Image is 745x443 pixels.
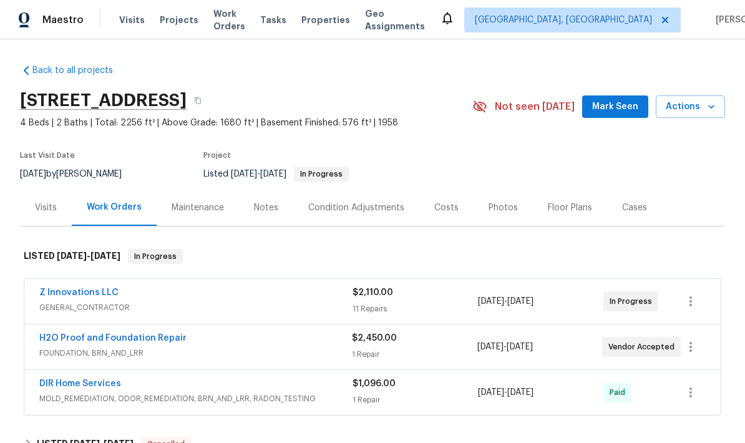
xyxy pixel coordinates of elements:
div: Notes [254,202,278,214]
span: [DATE] [20,170,46,178]
span: In Progress [610,295,657,308]
button: Copy Address [187,89,209,112]
span: $1,096.00 [353,379,396,388]
span: [DATE] [507,297,533,306]
a: Z Innovations LLC [39,288,119,297]
span: Paid [610,386,630,399]
span: [DATE] [507,388,533,397]
button: Mark Seen [582,95,648,119]
div: Costs [434,202,459,214]
span: [DATE] [478,388,504,397]
span: 4 Beds | 2 Baths | Total: 2256 ft² | Above Grade: 1680 ft² | Basement Finished: 576 ft² | 1958 [20,117,472,129]
span: [DATE] [260,170,286,178]
div: Maintenance [172,202,224,214]
span: Geo Assignments [365,7,425,32]
span: - [477,341,533,353]
div: Cases [622,202,647,214]
span: Not seen [DATE] [495,100,575,113]
span: [DATE] [478,297,504,306]
button: Actions [656,95,725,119]
div: by [PERSON_NAME] [20,167,137,182]
span: Last Visit Date [20,152,75,159]
span: Project [203,152,231,159]
span: Vendor Accepted [608,341,679,353]
span: Tasks [260,16,286,24]
div: Condition Adjustments [308,202,404,214]
span: Visits [119,14,145,26]
span: Mark Seen [592,99,638,115]
span: [DATE] [231,170,257,178]
h6: LISTED [24,249,120,264]
div: 1 Repair [353,394,478,406]
div: Floor Plans [548,202,592,214]
div: Photos [489,202,518,214]
span: In Progress [129,250,182,263]
span: $2,450.00 [352,334,397,343]
div: 1 Repair [352,348,477,361]
span: - [478,295,533,308]
div: 11 Repairs [353,303,478,315]
div: Work Orders [87,201,142,213]
span: In Progress [295,170,348,178]
div: LISTED [DATE]-[DATE]In Progress [20,236,725,276]
span: - [231,170,286,178]
a: H2O Proof and Foundation Repair [39,334,187,343]
span: [DATE] [57,251,87,260]
span: MOLD_REMEDIATION, ODOR_REMEDIATION, BRN_AND_LRR, RADON_TESTING [39,392,353,405]
span: Projects [160,14,198,26]
span: $2,110.00 [353,288,393,297]
span: [DATE] [477,343,504,351]
span: GENERAL_CONTRACTOR [39,301,353,314]
span: Work Orders [213,7,245,32]
span: Listed [203,170,349,178]
span: - [478,386,533,399]
span: FOUNDATION, BRN_AND_LRR [39,347,352,359]
span: Properties [301,14,350,26]
span: - [57,251,120,260]
span: [DATE] [90,251,120,260]
a: DIR Home Services [39,379,121,388]
span: Maestro [42,14,84,26]
div: Visits [35,202,57,214]
span: [DATE] [507,343,533,351]
span: Actions [666,99,715,115]
span: [GEOGRAPHIC_DATA], [GEOGRAPHIC_DATA] [475,14,652,26]
a: Back to all projects [20,64,140,77]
